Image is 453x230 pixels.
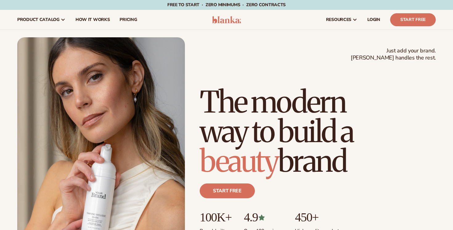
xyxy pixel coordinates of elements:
a: Start Free [390,13,436,26]
span: Just add your brand. [PERSON_NAME] handles the rest. [351,47,436,62]
a: Start free [200,183,255,198]
span: LOGIN [367,17,380,22]
a: How It Works [71,10,115,30]
a: pricing [115,10,142,30]
p: 4.9 [244,211,283,224]
img: logo [212,16,241,23]
a: LOGIN [362,10,385,30]
p: 450+ [295,211,341,224]
span: resources [326,17,351,22]
span: product catalog [17,17,59,22]
span: beauty [200,143,278,180]
a: resources [321,10,362,30]
h1: The modern way to build a brand [200,87,436,176]
span: pricing [120,17,137,22]
span: Free to start · ZERO minimums · ZERO contracts [167,2,286,8]
span: How It Works [75,17,110,22]
a: product catalog [12,10,71,30]
p: 100K+ [200,211,231,224]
